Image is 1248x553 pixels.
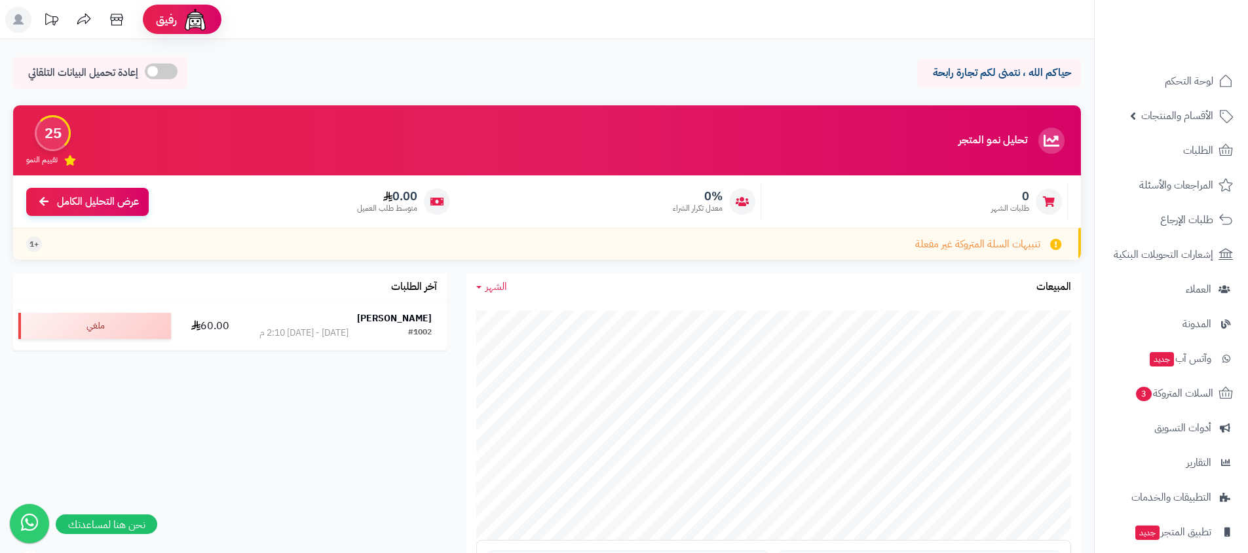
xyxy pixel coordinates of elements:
[35,7,67,36] a: تحديثات المنصة
[259,327,349,340] div: [DATE] - [DATE] 2:10 م
[1103,169,1240,201] a: المراجعات والأسئلة
[1103,135,1240,166] a: الطلبات
[357,189,417,204] span: 0.00
[57,194,139,209] span: عرض التحليل الكامل
[1103,308,1240,340] a: المدونة
[991,203,1029,214] span: طلبات الشهر
[408,327,432,340] div: #1002
[1036,281,1071,293] h3: المبيعات
[1103,65,1240,97] a: لوحة التحكم
[915,237,1040,252] span: تنبيهات السلة المتروكة غير مفعلة
[1135,526,1160,540] span: جديد
[18,313,171,339] div: ملغي
[1103,239,1240,270] a: إشعارات التحويلات البنكية
[673,203,723,214] span: معدل تكرار الشراء
[1114,245,1213,264] span: إشعارات التحويلات البنكية
[485,279,507,294] span: الشهر
[156,12,177,27] span: رفيق
[927,65,1071,80] p: حياكم الله ، نتمنى لكم تجارة رابحة
[357,203,417,214] span: متوسط طلب العميل
[176,302,245,350] td: 60.00
[1103,482,1240,513] a: التطبيقات والخدمات
[1160,211,1213,229] span: طلبات الإرجاع
[1103,378,1240,409] a: السلات المتروكة3
[1183,141,1213,160] span: الطلبات
[1159,33,1236,60] img: logo-2.png
[1103,447,1240,478] a: التقارير
[182,7,208,33] img: ai-face.png
[1103,274,1240,305] a: العملاء
[1136,387,1152,401] span: 3
[1103,204,1240,236] a: طلبات الإرجاع
[991,189,1029,204] span: 0
[357,312,432,325] strong: [PERSON_NAME]
[476,279,507,294] a: الشهر
[1154,419,1211,437] span: أدوات التسويق
[26,154,58,166] span: تقييم النمو
[391,281,437,293] h3: آخر الطلبات
[1103,343,1240,374] a: وآتس آبجديد
[958,135,1027,147] h3: تحليل نمو المتجر
[1103,412,1240,444] a: أدوات التسويق
[673,189,723,204] span: 0%
[1150,352,1174,366] span: جديد
[1139,176,1213,194] span: المراجعات والأسئلة
[1165,72,1213,90] span: لوحة التحكم
[26,188,149,216] a: عرض التحليل الكامل
[1135,384,1213,402] span: السلات المتروكة
[1134,523,1211,541] span: تطبيق المتجر
[1182,315,1211,333] span: المدونة
[1186,454,1211,472] span: التقارير
[1186,280,1211,298] span: العملاء
[1131,488,1211,507] span: التطبيقات والخدمات
[29,239,39,250] span: +1
[1148,349,1211,368] span: وآتس آب
[1103,516,1240,548] a: تطبيق المتجرجديد
[1141,107,1213,125] span: الأقسام والمنتجات
[28,65,138,80] span: إعادة تحميل البيانات التلقائي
